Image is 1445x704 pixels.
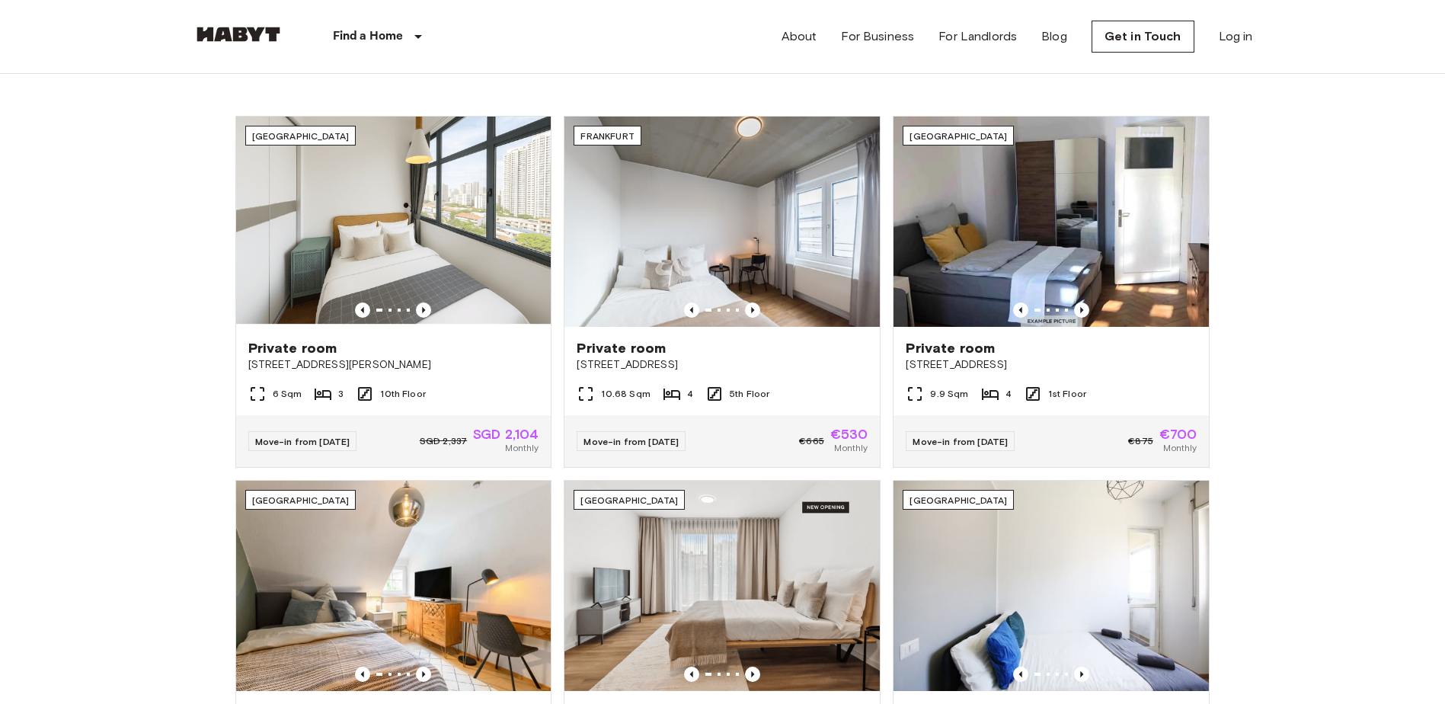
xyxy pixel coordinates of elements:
[906,357,1197,373] span: [STREET_ADDRESS]
[782,27,817,46] a: About
[564,116,881,468] a: Marketing picture of unit DE-04-037-026-03QPrevious imagePrevious imageFrankfurtPrivate room[STRE...
[580,130,634,142] span: Frankfurt
[894,481,1209,691] img: Marketing picture of unit IT-14-111-001-006
[1048,387,1086,401] span: 1st Floor
[830,427,868,441] span: €530
[913,436,1008,447] span: Move-in from [DATE]
[687,387,693,401] span: 4
[416,667,431,682] button: Previous image
[1041,27,1067,46] a: Blog
[583,436,679,447] span: Move-in from [DATE]
[338,387,344,401] span: 3
[473,427,539,441] span: SGD 2,104
[1163,441,1197,455] span: Monthly
[273,387,302,401] span: 6 Sqm
[930,387,968,401] span: 9.9 Sqm
[564,117,880,327] img: Marketing picture of unit DE-04-037-026-03Q
[333,27,404,46] p: Find a Home
[894,117,1209,327] img: Marketing picture of unit DE-02-025-001-04HF
[910,494,1007,506] span: [GEOGRAPHIC_DATA]
[906,339,995,357] span: Private room
[1128,434,1153,448] span: €875
[235,116,552,468] a: Marketing picture of unit SG-01-116-001-02Previous imagePrevious image[GEOGRAPHIC_DATA]Private ro...
[601,387,650,401] span: 10.68 Sqm
[355,667,370,682] button: Previous image
[577,357,868,373] span: [STREET_ADDRESS]
[248,357,539,373] span: [STREET_ADDRESS][PERSON_NAME]
[255,436,350,447] span: Move-in from [DATE]
[745,302,760,318] button: Previous image
[355,302,370,318] button: Previous image
[841,27,914,46] a: For Business
[1159,427,1197,441] span: €700
[380,387,426,401] span: 10th Floor
[1005,387,1012,401] span: 4
[505,441,539,455] span: Monthly
[1013,667,1028,682] button: Previous image
[236,117,551,327] img: Marketing picture of unit SG-01-116-001-02
[1074,667,1089,682] button: Previous image
[236,481,551,691] img: Marketing picture of unit DE-09-001-002-02HF
[799,434,824,448] span: €665
[834,441,868,455] span: Monthly
[893,116,1210,468] a: Marketing picture of unit DE-02-025-001-04HFPrevious imagePrevious image[GEOGRAPHIC_DATA]Private ...
[745,667,760,682] button: Previous image
[252,494,350,506] span: [GEOGRAPHIC_DATA]
[193,27,284,42] img: Habyt
[910,130,1007,142] span: [GEOGRAPHIC_DATA]
[684,667,699,682] button: Previous image
[420,434,467,448] span: SGD 2,337
[684,302,699,318] button: Previous image
[1092,21,1194,53] a: Get in Touch
[1074,302,1089,318] button: Previous image
[252,130,350,142] span: [GEOGRAPHIC_DATA]
[248,339,337,357] span: Private room
[730,387,769,401] span: 5th Floor
[938,27,1017,46] a: For Landlords
[1219,27,1253,46] a: Log in
[564,481,880,691] img: Marketing picture of unit DE-01-492-101-001
[580,494,678,506] span: [GEOGRAPHIC_DATA]
[1013,302,1028,318] button: Previous image
[577,339,666,357] span: Private room
[416,302,431,318] button: Previous image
